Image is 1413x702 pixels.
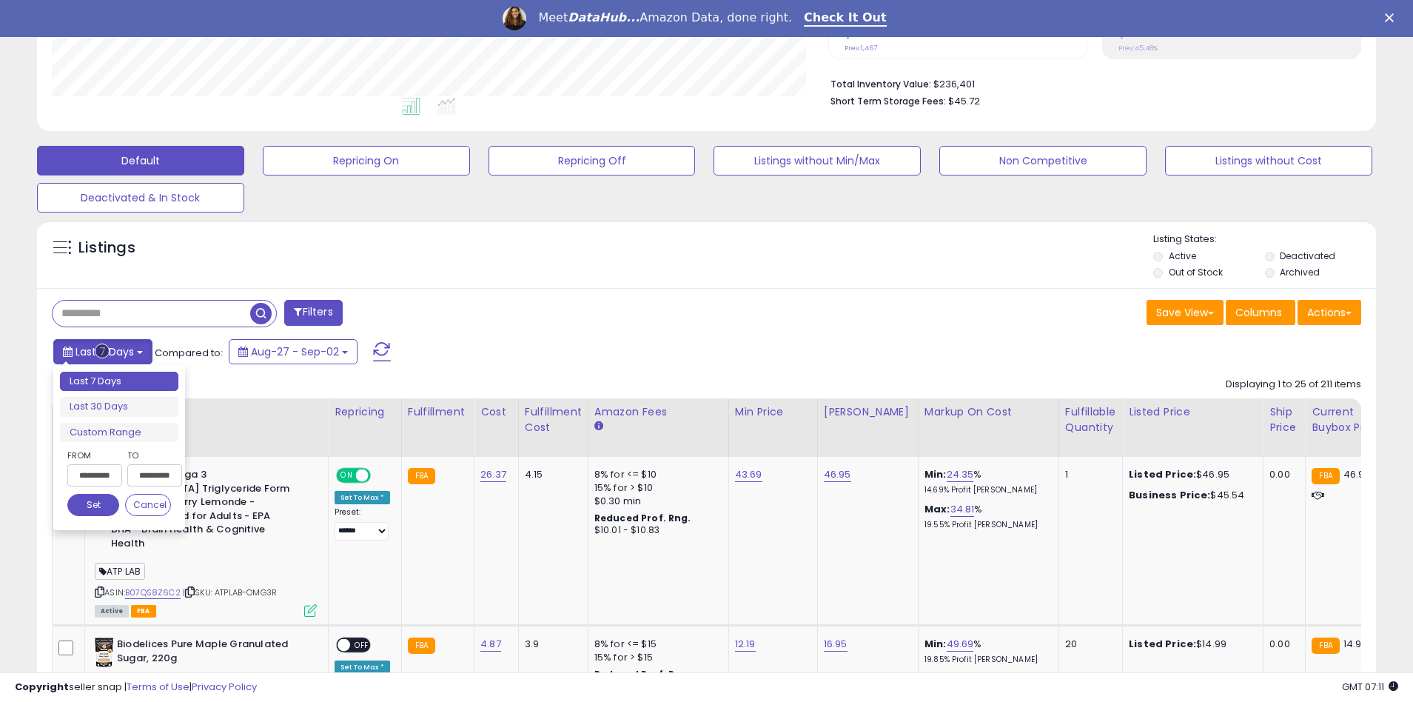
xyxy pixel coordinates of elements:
[335,404,395,420] div: Repricing
[1129,404,1257,420] div: Listed Price
[489,146,696,175] button: Repricing Off
[594,420,603,433] small: Amazon Fees.
[924,637,947,651] b: Min:
[525,468,577,481] div: 4.15
[1129,488,1210,502] b: Business Price:
[284,300,342,326] button: Filters
[1065,404,1116,435] div: Fulfillable Quantity
[947,637,974,652] a: 49.69
[338,469,356,482] span: ON
[408,638,435,654] small: FBA
[594,524,717,537] div: $10.01 - $10.83
[480,467,506,482] a: 26.37
[735,467,762,482] a: 43.69
[1269,404,1299,435] div: Ship Price
[1226,378,1361,392] div: Displaying 1 to 25 of 211 items
[95,563,145,580] span: ATP LAB
[78,238,135,258] h5: Listings
[1269,468,1294,481] div: 0.00
[408,404,468,420] div: Fulfillment
[1129,638,1252,651] div: $14.99
[525,404,582,435] div: Fulfillment Cost
[60,372,178,392] li: Last 7 Days
[538,10,792,25] div: Meet Amazon Data, done right.
[125,586,181,599] a: B07QS8Z6C2
[594,651,717,664] div: 15% for > $15
[735,404,811,420] div: Min Price
[1165,146,1372,175] button: Listings without Cost
[924,503,1047,530] div: %
[111,468,291,554] b: ATP LAB - Omega 3 [MEDICAL_DATA] Triglyceride Form 200ml Raspberry Lemonde - Omega 3 Liquid for A...
[480,637,501,652] a: 4.87
[824,404,912,420] div: [PERSON_NAME]
[939,146,1147,175] button: Non Competitive
[568,10,640,24] i: DataHub...
[95,468,317,615] div: ASIN:
[1280,250,1335,262] label: Deactivated
[183,586,277,598] span: | SKU: ATPLAB-OMG3R
[830,74,1350,92] li: $236,401
[91,404,322,420] div: Title
[480,404,512,420] div: Cost
[131,605,156,618] span: FBA
[117,638,297,669] b: Biodelices Pure Maple Granulated Sugar, 220g
[947,467,974,482] a: 24.35
[263,146,470,175] button: Repricing On
[1147,300,1224,325] button: Save View
[503,7,526,30] img: Profile image for Georgie
[845,44,877,53] small: Prev: 1,467
[67,448,119,463] label: From
[594,495,717,508] div: $0.30 min
[851,29,882,40] small: 14.25%
[824,467,851,482] a: 46.95
[67,494,119,516] button: Set
[15,680,69,694] strong: Copyright
[60,423,178,443] li: Custom Range
[924,638,1047,665] div: %
[15,681,257,695] div: seller snap | |
[950,502,975,517] a: 34.81
[60,397,178,417] li: Last 30 Days
[1312,468,1339,484] small: FBA
[1343,637,1368,651] span: 14.99
[924,520,1047,530] p: 19.55% Profit [PERSON_NAME]
[1153,233,1376,247] p: Listing States:
[350,639,374,652] span: OFF
[95,638,113,667] img: 41dbON9f9hL._SL40_.jpg
[1169,250,1196,262] label: Active
[1269,638,1294,651] div: 0.00
[229,339,358,364] button: Aug-27 - Sep-02
[408,468,435,484] small: FBA
[735,637,756,652] a: 12.19
[714,146,921,175] button: Listings without Min/Max
[1280,266,1320,278] label: Archived
[127,448,171,463] label: To
[37,183,244,213] button: Deactivated & In Stock
[948,94,980,108] span: $45.72
[824,637,848,652] a: 16.95
[804,10,887,27] a: Check It Out
[924,404,1053,420] div: Markup on Cost
[369,469,392,482] span: OFF
[1385,13,1400,22] div: Close
[1065,638,1111,651] div: 20
[924,502,950,516] b: Max:
[1065,468,1111,481] div: 1
[1129,468,1252,481] div: $46.95
[594,638,717,651] div: 8% for <= $15
[1125,29,1159,40] small: -6.22%
[1343,467,1371,481] span: 46.95
[53,339,152,364] button: Last 7 Days
[75,344,134,359] span: Last 7 Days
[830,78,931,90] b: Total Inventory Value:
[1129,467,1196,481] b: Listed Price:
[335,491,390,504] div: Set To Max *
[594,512,691,524] b: Reduced Prof. Rng.
[127,680,189,694] a: Terms of Use
[594,481,717,495] div: 15% for > $10
[251,344,339,359] span: Aug-27 - Sep-02
[525,638,577,651] div: 3.9
[155,346,223,360] span: Compared to:
[125,494,171,516] button: Cancel
[830,95,946,107] b: Short Term Storage Fees:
